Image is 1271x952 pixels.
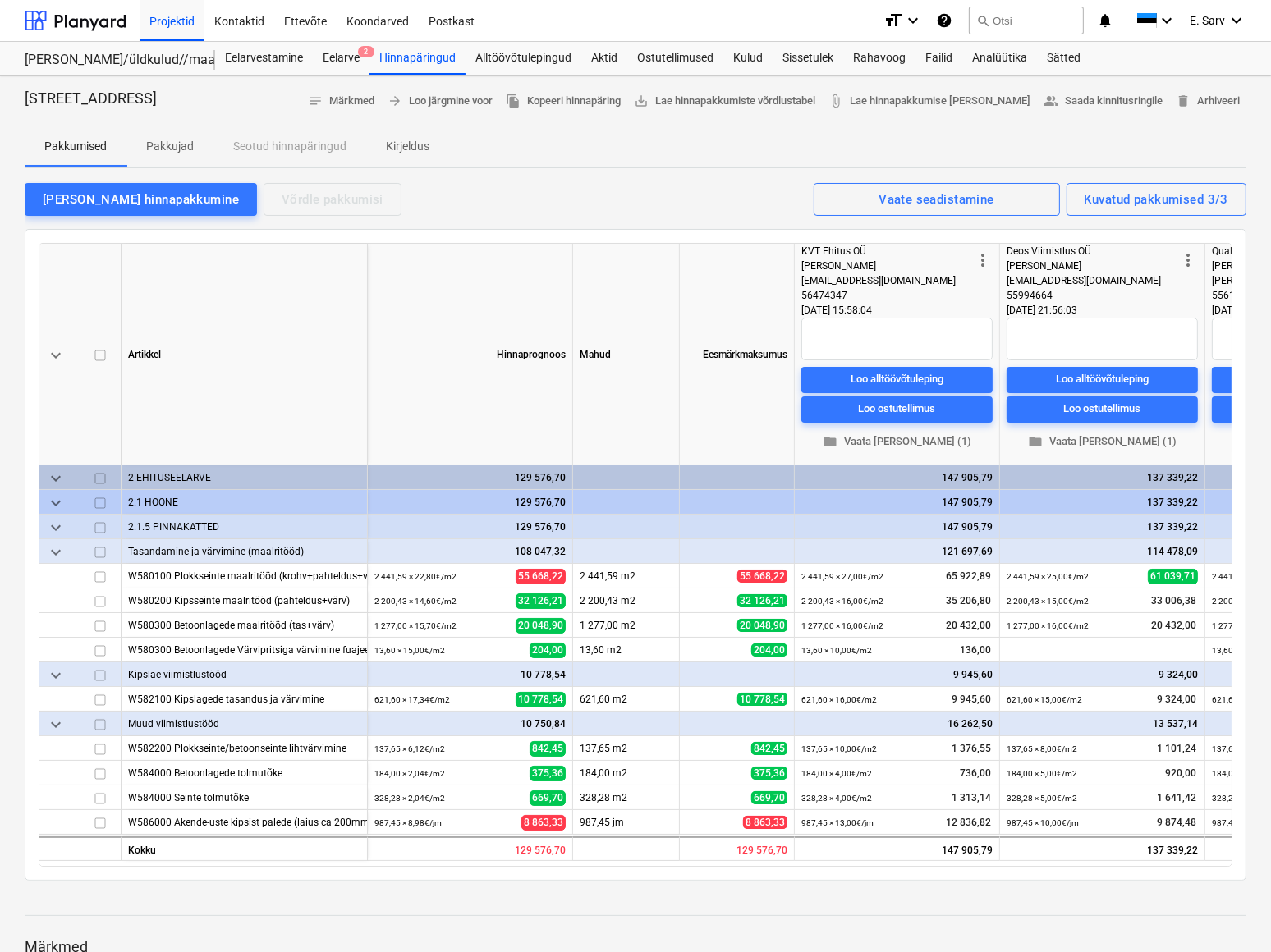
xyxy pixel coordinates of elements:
[1037,42,1090,75] a: Sätted
[1176,92,1240,111] span: Arhiveeri
[883,11,903,30] i: format_size
[751,643,787,657] span: 204,00
[516,593,566,609] span: 32 126,21
[46,518,66,538] span: keyboard_arrow_down
[506,92,621,111] span: Kopeeri hinnapäring
[773,42,843,75] a: Sissetulek
[128,638,360,661] div: W580300 Betoonlagede Värvipritsiga värvimine fuajees
[1157,11,1177,30] i: keyboard_arrow_down
[573,761,680,785] div: 184,00 m2
[573,613,680,638] div: 1 277,00 m2
[374,572,457,581] small: 2 441,59 × 22,80€ / m2
[950,693,993,707] span: 9 945,60
[801,794,872,803] small: 328,28 × 4,00€ / m2
[801,597,883,606] small: 2 200,43 × 16,00€ / m2
[627,89,822,114] a: Lae hinnapakkumiste võrdlustabel
[46,715,66,735] span: keyboard_arrow_down
[903,11,923,30] i: keyboard_arrow_down
[801,490,993,515] div: 147 905,79
[1007,572,1089,581] small: 2 441,59 × 25,00€ / m2
[634,92,815,111] span: Lae hinnapakkumiste võrdlustabel
[374,597,457,606] small: 2 200,43 × 14,60€ / m2
[313,42,369,75] a: Eelarve2
[215,42,313,75] a: Eelarvestamine
[1155,791,1198,805] span: 1 641,42
[1007,818,1079,827] small: 987,45 × 10,00€ / jm
[573,736,680,761] div: 137,65 m2
[1148,569,1198,584] span: 61 039,71
[1007,662,1198,687] div: 9 324,00
[801,646,872,655] small: 13,60 × 10,00€ / m2
[1037,89,1169,114] button: Saada kinnitusringile
[751,767,787,780] span: 375,36
[1007,515,1198,539] div: 137 339,22
[1064,400,1141,419] div: Loo ostutellimus
[801,259,973,273] div: [PERSON_NAME]
[122,836,368,861] div: Kokku
[374,621,457,630] small: 1 277,00 × 15,70€ / m2
[828,92,1030,111] span: Lae hinnapakkumise [PERSON_NAME]
[1007,695,1082,704] small: 621,60 × 15,00€ / m2
[374,818,442,827] small: 987,45 × 8,98€ / jm
[530,766,566,781] span: 375,36
[634,94,649,108] span: save_alt
[573,588,680,613] div: 2 200,43 m2
[1007,275,1161,286] span: [EMAIL_ADDRESS][DOMAIN_NAME]
[1007,744,1077,753] small: 137,65 × 8,00€ / m2
[801,818,874,827] small: 987,45 × 13,00€ / jm
[843,42,915,75] a: Rahavoog
[1000,836,1205,861] div: 137 339,22
[915,42,962,75] div: Failid
[958,643,993,657] span: 136,00
[944,570,993,584] span: 65 922,89
[823,434,837,449] span: folder
[1007,259,1178,273] div: [PERSON_NAME]
[801,367,993,393] button: Loo alltöövõtuleping
[46,542,66,562] span: keyboard_arrow_down
[1155,693,1198,707] span: 9 324,00
[1056,370,1149,389] div: Loo alltöövõtuleping
[128,564,360,588] div: W580100 Plokkseinte maalritööd (krohv+pahteldus+värv)
[751,791,787,804] span: 669,70
[969,7,1084,34] button: Otsi
[1007,288,1178,303] div: 55994664
[386,138,429,155] p: Kirjeldus
[1007,794,1077,803] small: 328,28 × 5,00€ / m2
[801,288,973,303] div: 56474347
[25,183,257,216] button: [PERSON_NAME] hinnapakkumine
[146,138,194,155] p: Pakkujad
[1007,244,1178,259] div: Deos Viimistlus OÜ
[1007,367,1198,393] button: Loo alltöövõtuleping
[801,539,993,564] div: 121 697,69
[1178,250,1198,270] span: more_vert
[374,490,566,515] div: 129 576,70
[581,42,627,75] a: Aktid
[573,785,680,810] div: 328,28 m2
[128,539,360,563] div: Tasandamine ja värvimine (maalritööd)
[801,515,993,539] div: 147 905,79
[499,89,627,114] button: Kopeeri hinnapäring
[374,769,445,778] small: 184,00 × 2,04€ / m2
[301,89,381,114] button: Märkmed
[950,742,993,756] span: 1 376,55
[801,712,993,736] div: 16 262,50
[46,666,66,685] span: keyboard_arrow_down
[374,646,445,655] small: 13,60 × 15,00€ / m2
[627,42,723,75] div: Ostutellimused
[723,42,773,75] div: Kulud
[1169,89,1246,114] button: Arhiveeri
[1155,742,1198,756] span: 1 101,24
[1149,594,1198,608] span: 33 006,38
[944,619,993,633] span: 20 432,00
[801,396,993,423] button: Loo ostutellimus
[466,42,581,75] a: Alltöövõtulepingud
[851,370,943,389] div: Loo alltöövõtuleping
[128,761,360,785] div: W584000 Betoonlagede tolmutõke
[358,46,374,57] span: 2
[936,11,952,30] i: Abikeskus
[128,785,360,809] div: W584000 Seinte tolmutõke
[369,42,466,75] a: Hinnapäringud
[374,662,566,687] div: 10 778,54
[530,741,566,757] span: 842,45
